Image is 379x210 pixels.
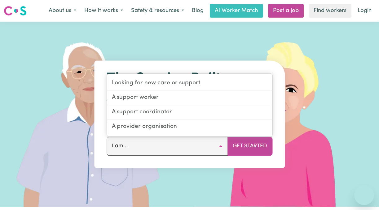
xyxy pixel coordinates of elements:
a: Login [354,4,375,18]
h1: The Service Built Around You [107,70,272,106]
button: About us [45,4,80,17]
a: Careseekers logo [4,4,27,18]
button: Get Started [227,137,272,155]
a: A provider organisation [107,120,272,134]
a: AI Worker Match [210,4,263,18]
img: Careseekers logo [4,5,27,16]
a: Blog [188,4,207,18]
div: I am... [107,74,272,136]
a: Looking for new care or support [107,77,272,91]
a: Find workers [309,4,351,18]
a: Post a job [268,4,304,18]
button: Safety & resources [127,4,188,17]
iframe: Button to launch messaging window [354,185,374,205]
a: A support coordinator [107,105,272,120]
button: I am... [107,137,228,155]
a: A support worker [107,91,272,105]
button: How it works [80,4,127,17]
